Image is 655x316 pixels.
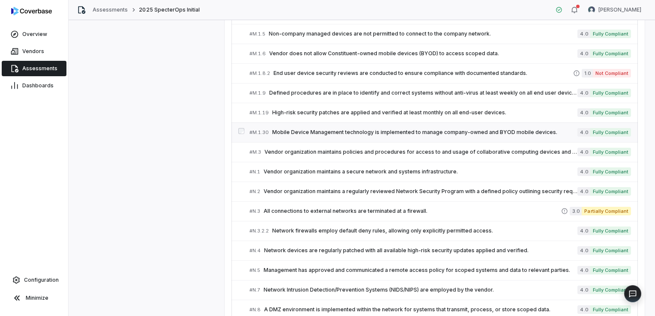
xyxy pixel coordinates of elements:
[93,6,128,13] a: Assessments
[264,208,561,215] span: All connections to external networks are terminated at a firewall.
[249,241,631,260] a: #N.4Network devices are regularly patched with all available high-risk security updates applied a...
[264,286,577,293] span: Network Intrusion Detection/Prevention Systems (NIDS/NIPS) are employed by the vendor.
[590,89,631,97] span: Fully Compliant
[264,188,577,195] span: Vendor organization maintains a regularly reviewed Network Security Program with a defined policy...
[22,31,47,38] span: Overview
[249,24,631,44] a: #M.1.5Non-company managed devices are not permitted to connect to the company network.4.0Fully Co...
[590,286,631,294] span: Fully Compliant
[139,6,200,13] span: 2025 SpecterOps Initial
[2,61,66,76] a: Assessments
[249,103,631,122] a: #M.1.19High-risk security patches are applied and verified at least monthly on all end-user devic...
[577,286,590,294] span: 4.0
[24,277,59,283] span: Configuration
[264,267,577,274] span: Management has approved and communicated a remote access policy for scoped systems and data to re...
[264,168,577,175] span: Vendor organization maintains a secure network and systems infrastructure.
[249,267,260,274] span: # N.5
[249,31,265,37] span: # M.1.5
[249,83,631,103] a: #M.1.9Defined procedures are in place to identify and correct systems without anti-virus at least...
[590,167,631,176] span: Fully Compliant
[249,90,266,96] span: # M.1.9
[590,305,631,314] span: Fully Compliant
[249,149,261,155] span: # M.3
[249,261,631,280] a: #N.5Management has approved and communicated a remote access policy for scoped systems and data t...
[590,128,631,137] span: Fully Compliant
[582,69,593,78] span: 1.0
[577,108,590,117] span: 4.0
[590,30,631,38] span: Fully Compliant
[588,6,595,13] img: Travis Helton avatar
[272,129,577,136] span: Mobile Device Management technology is implemented to manage company-owned and BYOD mobile devices.
[590,246,631,255] span: Fully Compliant
[264,149,577,155] span: Vendor organization maintains policies and procedures for access to and usage of collaborative co...
[249,110,269,116] span: # M.1.19
[249,44,631,63] a: #M.1.6Vendor does not allow Constituent-owned mobile devices (BYOD) to access scoped data.4.0Full...
[249,202,631,221] a: #N.3All connections to external networks are terminated at a firewall.3.0Partially Compliant
[249,188,260,195] span: # N.2
[11,7,52,15] img: logo-D7KZi-bG.svg
[249,64,631,83] a: #M.1.8.2End user device security reviews are conducted to ensure compliance with documented stand...
[249,208,260,215] span: # N.3
[2,44,66,59] a: Vendors
[272,109,577,116] span: High-risk security patches are applied and verified at least monthly on all end-user devices.
[570,207,582,215] span: 3.0
[249,169,260,175] span: # N.1
[590,187,631,196] span: Fully Compliant
[590,148,631,156] span: Fully Compliant
[249,123,631,142] a: #M.1.30Mobile Device Management technology is implemented to manage company-owned and BYOD mobile...
[249,287,260,293] span: # N.7
[3,272,65,288] a: Configuration
[249,221,631,241] a: #N.3.2.2Network firewalls employ default deny rules, allowing only explicitly permitted access.4....
[249,70,270,77] span: # M.1.8.2
[577,49,590,58] span: 4.0
[2,78,66,93] a: Dashboards
[249,51,266,57] span: # M.1.6
[264,306,577,313] span: A DMZ environment is implemented within the network for systems that transmit, process, or store ...
[577,305,590,314] span: 4.0
[264,247,577,254] span: Network devices are regularly patched with all available high-risk security updates applied and v...
[577,148,590,156] span: 4.0
[593,69,631,78] span: Not Compliant
[272,227,577,234] span: Network firewalls employ default deny rules, allowing only explicitly permitted access.
[577,30,590,38] span: 4.0
[577,246,590,255] span: 4.0
[590,49,631,58] span: Fully Compliant
[249,307,261,313] span: # N.8
[583,3,646,16] button: Travis Helton avatar[PERSON_NAME]
[590,227,631,235] span: Fully Compliant
[269,50,577,57] span: Vendor does not allow Constituent-owned mobile devices (BYOD) to access scoped data.
[22,48,44,55] span: Vendors
[249,162,631,182] a: #N.1Vendor organization maintains a secure network and systems infrastructure.4.0Fully Compliant
[582,207,631,215] span: Partially Compliant
[577,266,590,274] span: 4.0
[2,27,66,42] a: Overview
[22,82,54,89] span: Dashboards
[590,108,631,117] span: Fully Compliant
[590,266,631,274] span: Fully Compliant
[598,6,641,13] span: [PERSON_NAME]
[249,280,631,300] a: #N.7Network Intrusion Detection/Prevention Systems (NIDS/NIPS) are employed by the vendor.4.0Full...
[249,129,269,136] span: # M.1.30
[26,295,48,301] span: Minimize
[249,143,631,162] a: #M.3Vendor organization maintains policies and procedures for access to and usage of collaborativ...
[249,182,631,201] a: #N.2Vendor organization maintains a regularly reviewed Network Security Program with a defined po...
[577,89,590,97] span: 4.0
[3,289,65,307] button: Minimize
[269,89,577,96] span: Defined procedures are in place to identify and correct systems without anti-virus at least weekl...
[577,227,590,235] span: 4.0
[577,187,590,196] span: 4.0
[269,30,577,37] span: Non-company managed devices are not permitted to connect to the company network.
[22,65,57,72] span: Assessments
[577,167,590,176] span: 4.0
[249,247,261,254] span: # N.4
[249,228,269,234] span: # N.3.2.2
[577,128,590,137] span: 4.0
[273,70,573,77] span: End user device security reviews are conducted to ensure compliance with documented standards.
